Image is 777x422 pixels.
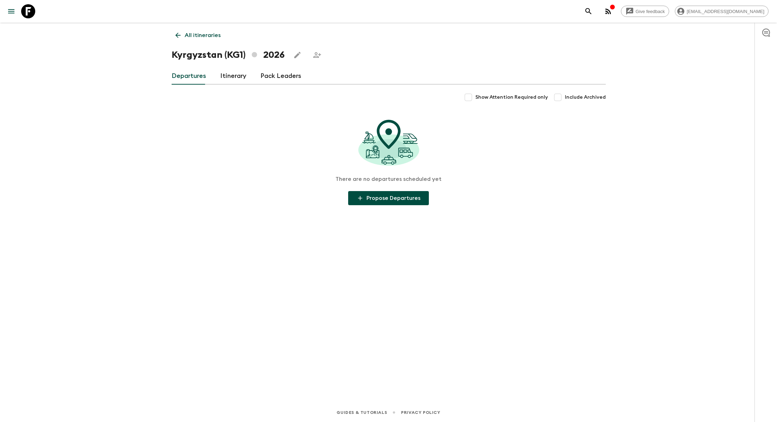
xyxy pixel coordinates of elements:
[185,31,221,39] p: All itineraries
[683,9,768,14] span: [EMAIL_ADDRESS][DOMAIN_NAME]
[260,68,301,85] a: Pack Leaders
[675,6,769,17] div: [EMAIL_ADDRESS][DOMAIN_NAME]
[337,409,387,416] a: Guides & Tutorials
[172,68,206,85] a: Departures
[335,176,442,183] p: There are no departures scheduled yet
[290,48,304,62] button: Edit this itinerary
[172,48,285,62] h1: Kyrgyzstan (KG1) 2026
[172,28,224,42] a: All itineraries
[475,94,548,101] span: Show Attention Required only
[621,6,669,17] a: Give feedback
[4,4,18,18] button: menu
[632,9,669,14] span: Give feedback
[565,94,606,101] span: Include Archived
[401,409,440,416] a: Privacy Policy
[220,68,246,85] a: Itinerary
[581,4,596,18] button: search adventures
[348,191,429,205] button: Propose Departures
[310,48,324,62] span: Share this itinerary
